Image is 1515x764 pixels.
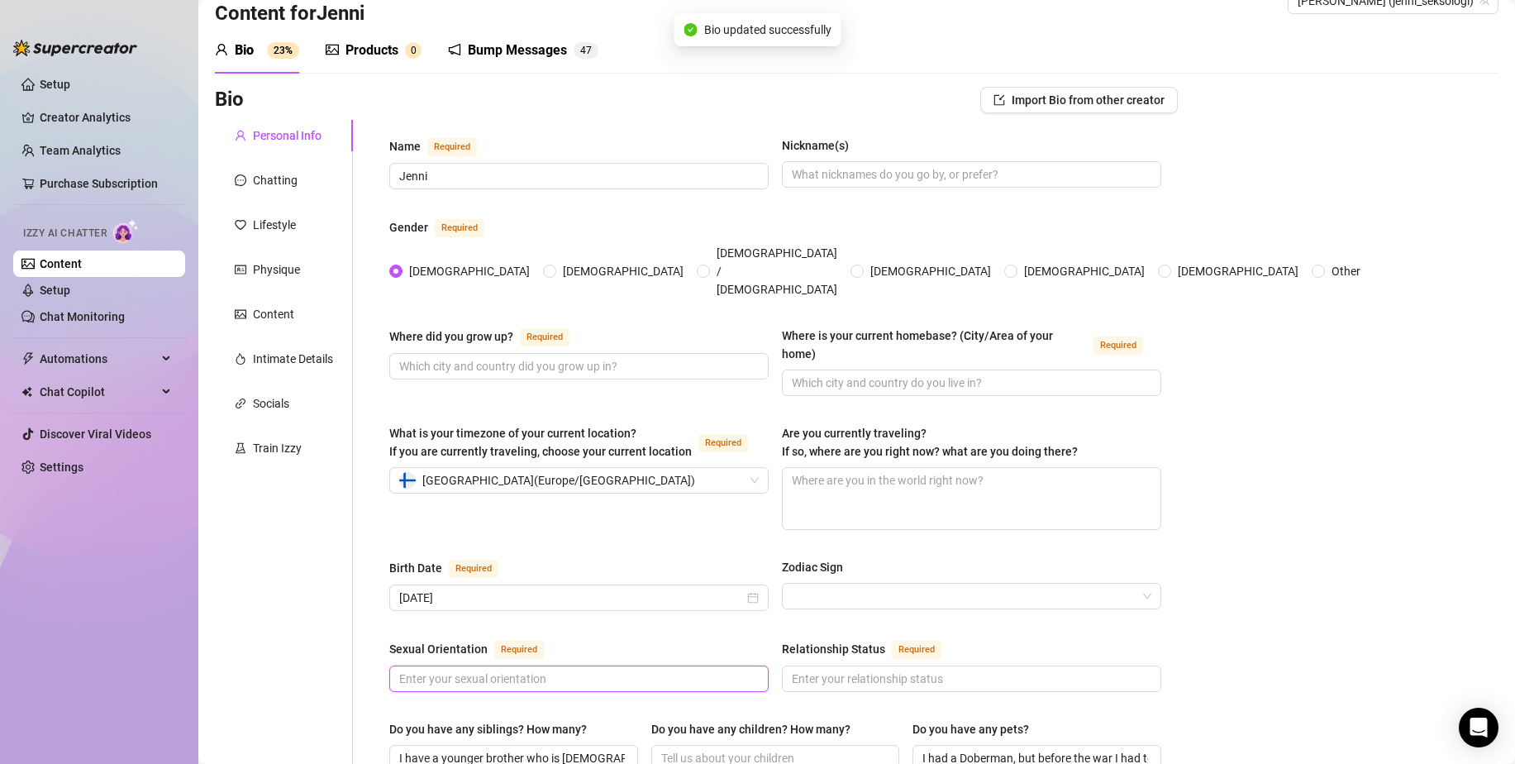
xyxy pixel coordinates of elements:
span: 7 [586,45,592,56]
span: Required [892,641,941,659]
span: [DEMOGRAPHIC_DATA] [1171,262,1305,280]
span: thunderbolt [21,352,35,365]
span: experiment [235,442,246,454]
img: AI Chatter [113,219,139,243]
label: Where did you grow up? [389,327,588,346]
div: Socials [253,394,289,413]
span: Required [1093,337,1143,355]
a: Creator Analytics [40,104,172,131]
span: idcard [235,264,246,275]
span: message [235,174,246,186]
label: Do you have any siblings? How many? [389,720,598,738]
span: Are you currently traveling? If so, where are you right now? what are you doing there? [782,427,1078,458]
a: Chat Monitoring [40,310,125,323]
h3: Bio [215,87,244,113]
span: Required [520,328,569,346]
span: [GEOGRAPHIC_DATA] ( Europe/[GEOGRAPHIC_DATA] ) [422,468,695,493]
a: Content [40,257,82,270]
button: Import Bio from other creator [980,87,1178,113]
label: Nickname(s) [782,136,860,155]
span: Required [427,138,477,156]
div: Do you have any siblings? How many? [389,720,587,738]
sup: 0 [405,42,422,59]
input: Sexual Orientation [399,670,755,688]
div: Products [345,41,398,60]
a: Setup [40,284,70,297]
a: Purchase Subscription [40,170,172,197]
input: Where is your current homebase? (City/Area of your home) [792,374,1148,392]
div: Physique [253,260,300,279]
label: Sexual Orientation [389,639,562,659]
input: Where did you grow up? [399,357,755,375]
span: Required [435,219,484,237]
div: Bump Messages [468,41,567,60]
span: Automations [40,346,157,372]
span: What is your timezone of your current location? If you are currently traveling, choose your curre... [389,427,692,458]
img: Chat Copilot [21,386,32,398]
div: Bio [235,41,254,60]
span: user [235,130,246,141]
label: Gender [389,217,503,237]
div: Do you have any children? How many? [651,720,850,738]
div: Content [253,305,294,323]
span: [DEMOGRAPHIC_DATA] [403,262,536,280]
div: Nickname(s) [782,136,849,155]
a: Discover Viral Videos [40,427,151,441]
div: Sexual Orientation [389,640,488,658]
label: Where is your current homebase? (City/Area of your home) [782,327,1161,363]
div: Where did you grow up? [389,327,513,346]
span: [DEMOGRAPHIC_DATA] [556,262,690,280]
span: fire [235,353,246,365]
span: 4 [580,45,586,56]
div: Name [389,137,421,155]
span: link [235,398,246,409]
a: Settings [40,461,83,474]
label: Relationship Status [782,639,960,659]
input: Birth Date [399,589,744,607]
sup: 47 [574,42,598,59]
span: Import Bio from other creator [1012,93,1165,107]
div: Intimate Details [253,350,333,368]
span: check-circle [684,23,698,36]
sup: 23% [267,42,299,59]
div: Birth Date [389,559,442,577]
span: Chat Copilot [40,379,157,405]
div: Lifestyle [253,216,296,234]
label: Zodiac Sign [782,558,855,576]
div: Open Intercom Messenger [1459,708,1498,747]
span: [DEMOGRAPHIC_DATA] / [DEMOGRAPHIC_DATA] [710,244,844,298]
div: Zodiac Sign [782,558,843,576]
div: Do you have any pets? [912,720,1029,738]
input: Nickname(s) [792,165,1148,184]
span: picture [235,308,246,320]
span: Required [449,560,498,578]
span: user [215,43,228,56]
span: picture [326,43,339,56]
span: Izzy AI Chatter [23,226,107,241]
input: Relationship Status [792,670,1148,688]
span: [DEMOGRAPHIC_DATA] [864,262,998,280]
span: import [993,94,1005,106]
label: Do you have any pets? [912,720,1041,738]
a: Team Analytics [40,144,121,157]
label: Do you have any children? How many? [651,720,862,738]
div: Chatting [253,171,298,189]
span: Bio updated successfully [704,21,831,39]
img: logo-BBDzfeDw.svg [13,40,137,56]
h3: Content for Jenni [215,1,364,27]
span: Required [494,641,544,659]
input: Name [399,167,755,185]
span: notification [448,43,461,56]
div: Personal Info [253,127,322,145]
div: Train Izzy [253,439,302,457]
div: Gender [389,218,428,236]
span: Required [698,434,748,452]
span: heart [235,219,246,231]
img: fi [399,472,416,489]
div: Where is your current homebase? (City/Area of your home) [782,327,1087,363]
span: [DEMOGRAPHIC_DATA] [1017,262,1151,280]
label: Birth Date [389,558,517,578]
span: Other [1325,262,1367,280]
label: Name [389,136,495,156]
div: Relationship Status [782,640,885,658]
